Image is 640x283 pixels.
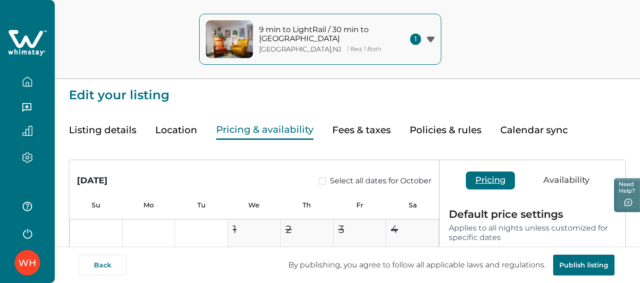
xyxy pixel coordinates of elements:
button: Back [79,255,126,275]
button: Availability [534,172,599,189]
button: Calendar sync [500,120,568,140]
button: Listing details [69,120,136,140]
button: Fees & taxes [332,120,391,140]
p: Default price settings [449,209,616,220]
p: Applies to all nights unless customized for specific dates [449,223,616,242]
p: Su [69,201,122,209]
span: Select all dates for October [330,175,431,187]
div: Whimstay Host [18,251,36,274]
p: [GEOGRAPHIC_DATA] , NJ [259,45,341,53]
p: Edit your listing [69,79,626,102]
p: 9 min to LightRail / 30 min to [GEOGRAPHIC_DATA] [259,25,387,43]
div: [DATE] [77,174,108,187]
p: We [228,201,281,209]
button: Policies & rules [410,120,481,140]
p: Tu [175,201,228,209]
p: 1 Bed, 1 Bath [347,46,381,53]
span: 1 [410,34,421,45]
p: Mo [122,201,175,209]
p: Th [280,201,333,209]
button: Pricing & availability [216,120,313,140]
button: Location [155,120,197,140]
p: Sa [386,201,439,209]
button: property-cover9 min to LightRail / 30 min to [GEOGRAPHIC_DATA][GEOGRAPHIC_DATA],NJ1 Bed, 1 Bath1 [199,14,441,65]
p: Fr [333,201,386,209]
button: Publish listing [553,255,615,275]
p: By publishing, you agree to follow all applicable laws and regulations. [281,260,553,270]
img: property-cover [206,20,253,58]
button: Pricing [466,172,515,189]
